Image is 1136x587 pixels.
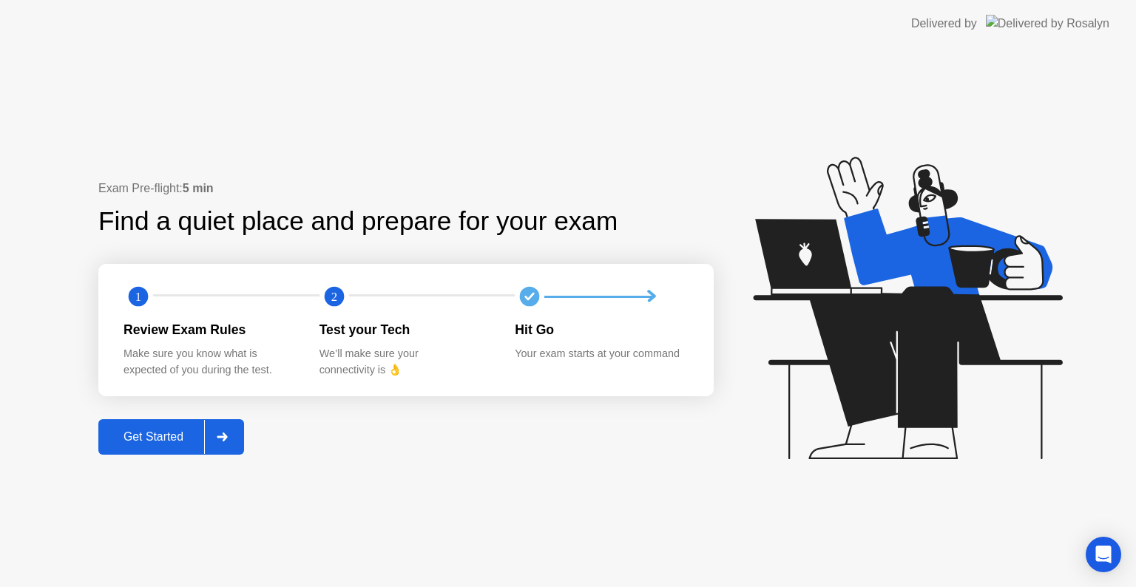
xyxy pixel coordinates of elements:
[319,346,492,378] div: We’ll make sure your connectivity is 👌
[103,430,204,444] div: Get Started
[135,290,141,304] text: 1
[986,15,1109,32] img: Delivered by Rosalyn
[331,290,337,304] text: 2
[124,320,296,339] div: Review Exam Rules
[98,180,714,197] div: Exam Pre-flight:
[515,320,687,339] div: Hit Go
[98,202,620,241] div: Find a quiet place and prepare for your exam
[98,419,244,455] button: Get Started
[319,320,492,339] div: Test your Tech
[124,346,296,378] div: Make sure you know what is expected of you during the test.
[911,15,977,33] div: Delivered by
[1086,537,1121,572] div: Open Intercom Messenger
[183,182,214,194] b: 5 min
[515,346,687,362] div: Your exam starts at your command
